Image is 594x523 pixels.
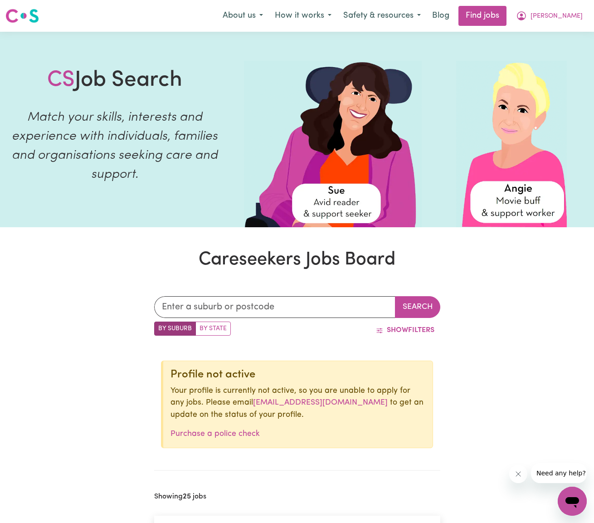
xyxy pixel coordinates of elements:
label: Search by state [195,322,231,336]
iframe: Button to launch messaging window [558,487,587,516]
div: Profile not active [170,368,425,381]
img: Careseekers logo [5,8,39,24]
button: How it works [269,6,337,25]
span: CS [47,69,75,91]
input: Enter a suburb or postcode [154,296,395,318]
a: Purchase a police check [170,430,260,438]
p: Your profile is currently not active, so you are unable to apply for any jobs. Please email to ge... [170,385,425,421]
iframe: Message from company [531,463,587,483]
h1: Job Search [47,68,182,94]
button: My Account [510,6,589,25]
button: Safety & resources [337,6,427,25]
a: Find jobs [458,6,506,26]
iframe: Close message [509,465,527,483]
a: Blog [427,6,455,26]
a: [EMAIL_ADDRESS][DOMAIN_NAME] [253,399,388,406]
span: Show [387,327,408,334]
button: Search [395,296,440,318]
button: ShowFilters [370,322,440,339]
b: 25 [183,493,191,500]
a: Careseekers logo [5,5,39,26]
button: About us [217,6,269,25]
h2: Showing jobs [154,493,206,501]
p: Match your skills, interests and experience with individuals, families and organisations seeking ... [11,108,219,184]
span: [PERSON_NAME] [531,11,583,21]
label: Search by suburb/post code [154,322,196,336]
